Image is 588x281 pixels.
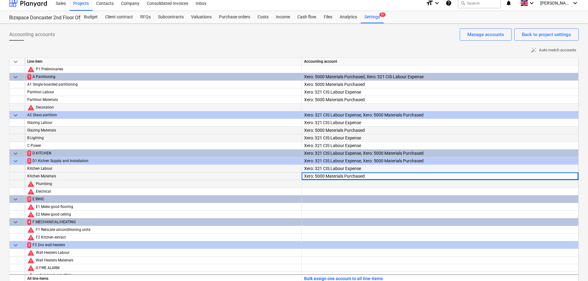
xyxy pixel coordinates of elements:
a: Purchase orders [215,11,254,23]
span: keyboard_arrow_down [12,73,19,81]
span: keyboard_arrow_down [12,112,19,119]
div: Xero: 5000 Materials Purchased [304,96,576,104]
span: 2 [27,242,31,248]
div: Xero: 321 CIS Labour Expense, Xero: 5000 Materials Purchased [304,150,576,157]
div: Xero: 321 CIS Labour Expense, Xero: 5000 Materials Purchased [304,157,576,165]
div: A1 Single boarded partitioning [27,81,299,88]
span: No accounting account chosen for line-item. Line-item is not allowed to be connected to cost docu... [27,188,35,195]
button: Manage accounts [460,28,512,41]
button: Back to project settings [514,28,579,41]
div: Back to project settings [522,31,571,39]
div: Accounting account [302,58,579,65]
div: Bizspace Doncaster 2nd Floor Office 13A Split [9,15,73,21]
div: Kitchen Labour [27,165,299,172]
span: keyboard_arrow_down [12,157,19,165]
div: Glazing Labour [27,119,299,127]
span: No accounting account chosen for line-item. Line-item is not allowed to be connected to cost docu... [27,249,35,256]
span: keyboard_arrow_down [12,150,19,157]
a: Subcontracts [154,11,187,23]
div: Xero: 5000 Materials Purchased, Xero: 321 CIS Labour Expense [304,73,576,81]
div: E BWIC [32,195,299,203]
div: F2 Kitchen extract [36,234,299,241]
span: keyboard_arrow_down [12,58,19,65]
div: Line-item [25,58,302,65]
span: No accounting account chosen for line-item. Line-item is not allowed to be connected to cost docu... [27,257,35,264]
a: Budget [80,11,101,23]
div: Plumbing [36,180,299,188]
div: Xero: 5000 Materials Purchased [304,172,576,180]
div: C Power [27,142,299,150]
iframe: Chat Widget [557,252,588,281]
div: Electrical [36,188,299,195]
div: E1 Make good flooring [36,203,299,211]
div: F1 Relocate airconditioning units [36,226,299,234]
span: keyboard_arrow_down [12,219,19,226]
div: Xero: 321 CIS Labour Expense [304,134,576,142]
span: 2 [27,196,31,202]
div: D1 Kichen Supply and Installation [32,157,299,165]
span: No accounting account chosen for line-item. Line-item is not allowed to be connected to cost docu... [27,234,35,241]
div: Wall Heaters Materials [36,257,299,264]
a: Income [272,11,294,23]
div: A2 Glass partition [27,111,299,119]
span: No accounting account chosen for line-item. Line-item is not allowed to be connected to cost docu... [27,211,35,218]
div: Xero: 321 CIS Labour Expense [304,119,576,127]
a: Files [320,11,336,23]
div: E2 Make good ceiling [36,211,299,218]
span: No accounting account chosen for line-item. Line-item is not allowed to be connected to cost docu... [27,203,35,210]
span: 2 [27,150,31,156]
div: G FIRE ALARM [36,264,299,272]
a: Client contract [101,11,137,23]
div: A Partitioning [32,73,299,81]
div: Partition Labour [27,88,299,96]
div: Xero: 321 CIS Labour Expense [304,165,576,172]
button: Auto match accounts [529,46,579,55]
span: 2 [27,158,31,164]
a: Analytics [336,11,361,23]
a: Cash flow [294,11,320,23]
span: 4 [27,219,31,225]
div: Settings [361,11,384,23]
div: H BUILDING CONTROL [36,272,299,279]
span: No accounting account chosen for line-item. Line-item is not allowed to be connected to cost docu... [27,226,35,233]
a: Costs [254,11,272,23]
span: No accounting account chosen for line-item. Line-item is not allowed to be connected to cost docu... [27,65,35,73]
div: F MECHANICAL/HEATING [32,218,299,226]
span: keyboard_arrow_down [12,196,19,203]
div: Wall Heaters Labour [36,249,299,257]
div: F3 2no wall heaters [32,241,299,249]
div: B Lighting [27,134,299,142]
span: keyboard_arrow_down [12,242,19,249]
div: Xero: 5000 Materials Purchased [304,81,576,88]
div: Glazing Materials [27,127,299,134]
a: Valuations [187,11,215,23]
div: Decoration [36,104,299,111]
span: No accounting account chosen for line-item. Line-item is not allowed to be connected to cost docu... [27,272,35,279]
div: Partition Materials [27,96,299,104]
a: Settings9+ [361,11,384,23]
span: auto_fix_high [531,47,537,53]
div: D KITCHEN [32,150,299,157]
span: No accounting account chosen for line-item. Line-item is not allowed to be connected to cost docu... [27,180,35,187]
span: 1 [27,74,31,80]
div: Xero: 5000 Materials Purchased [304,127,576,134]
span: 9+ [379,13,386,17]
div: Xero: 321 CIS Labour Expense [304,88,576,96]
div: P1 Preliminaries [36,65,299,73]
div: Manage accounts [467,31,504,39]
a: RFQs [137,11,154,23]
div: Xero: 321 CIS Labour Expense, Xero: 5000 Materials Purchased [304,111,576,119]
span: Auto match accounts [531,47,576,54]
